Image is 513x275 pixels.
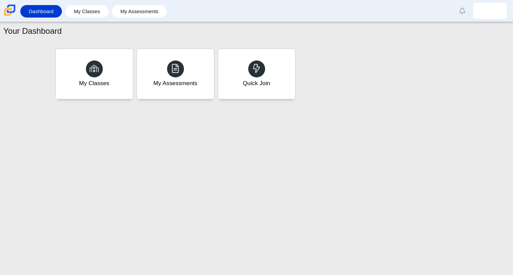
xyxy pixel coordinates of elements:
[3,25,62,37] h1: Your Dashboard
[55,49,133,99] a: My Classes
[115,5,164,18] a: My Assessments
[137,49,214,99] a: My Assessments
[473,3,507,19] a: jade.mack.iu721x
[485,5,495,16] img: jade.mack.iu721x
[455,3,470,18] a: Alerts
[69,5,105,18] a: My Classes
[218,49,296,99] a: Quick Join
[24,5,59,18] a: Dashboard
[243,79,270,87] div: Quick Join
[3,12,17,18] a: Carmen School of Science & Technology
[154,79,197,87] div: My Assessments
[3,3,17,17] img: Carmen School of Science & Technology
[79,79,110,87] div: My Classes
